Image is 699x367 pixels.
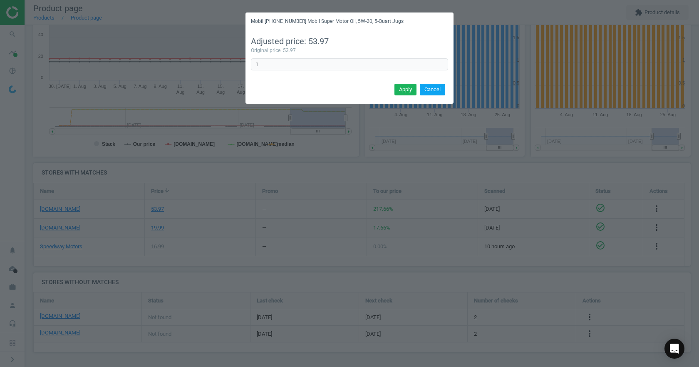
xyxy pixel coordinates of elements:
h5: Mobil [PHONE_NUMBER] Mobil Super Motor Oil, 5W-20, 5-Quart Jugs [251,18,404,25]
button: Cancel [420,84,445,95]
button: Apply [394,84,416,95]
input: Enter correct coefficient [251,58,448,71]
div: Open Intercom Messenger [664,339,684,359]
div: Adjusted price: 53.97 [251,36,448,47]
div: Original price: 53.97 [251,47,448,54]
